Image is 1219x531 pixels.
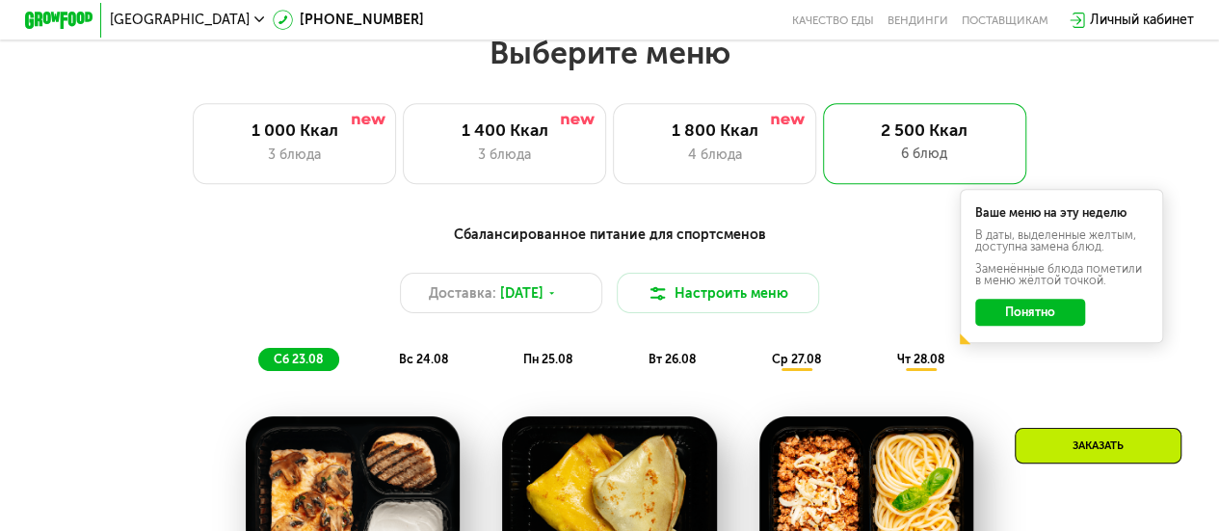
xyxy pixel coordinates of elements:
[110,13,250,27] span: [GEOGRAPHIC_DATA]
[421,120,589,141] div: 1 400 Ккал
[211,120,379,141] div: 1 000 Ккал
[1015,428,1181,464] div: Заказать
[108,225,1110,246] div: Сбалансированное питание для спортсменов
[631,145,799,165] div: 4 блюда
[523,352,572,366] span: пн 25.08
[772,352,821,366] span: ср 27.08
[617,273,820,313] button: Настроить меню
[1090,10,1194,30] div: Личный кабинет
[211,145,379,165] div: 3 блюда
[840,120,1009,141] div: 2 500 Ккал
[962,13,1048,27] div: поставщикам
[975,299,1084,326] button: Понятно
[54,34,1165,72] h2: Выберите меню
[840,144,1009,164] div: 6 блюд
[888,13,948,27] a: Вендинги
[421,145,589,165] div: 3 блюда
[975,207,1148,219] div: Ваше меню на эту неделю
[500,283,543,304] span: [DATE]
[896,352,943,366] span: чт 28.08
[975,263,1148,287] div: Заменённые блюда пометили в меню жёлтой точкой.
[975,229,1148,253] div: В даты, выделенные желтым, доступна замена блюд.
[429,283,496,304] span: Доставка:
[631,120,799,141] div: 1 800 Ккал
[649,352,696,366] span: вт 26.08
[398,352,447,366] span: вс 24.08
[273,10,424,30] a: [PHONE_NUMBER]
[792,13,874,27] a: Качество еды
[274,352,323,366] span: сб 23.08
